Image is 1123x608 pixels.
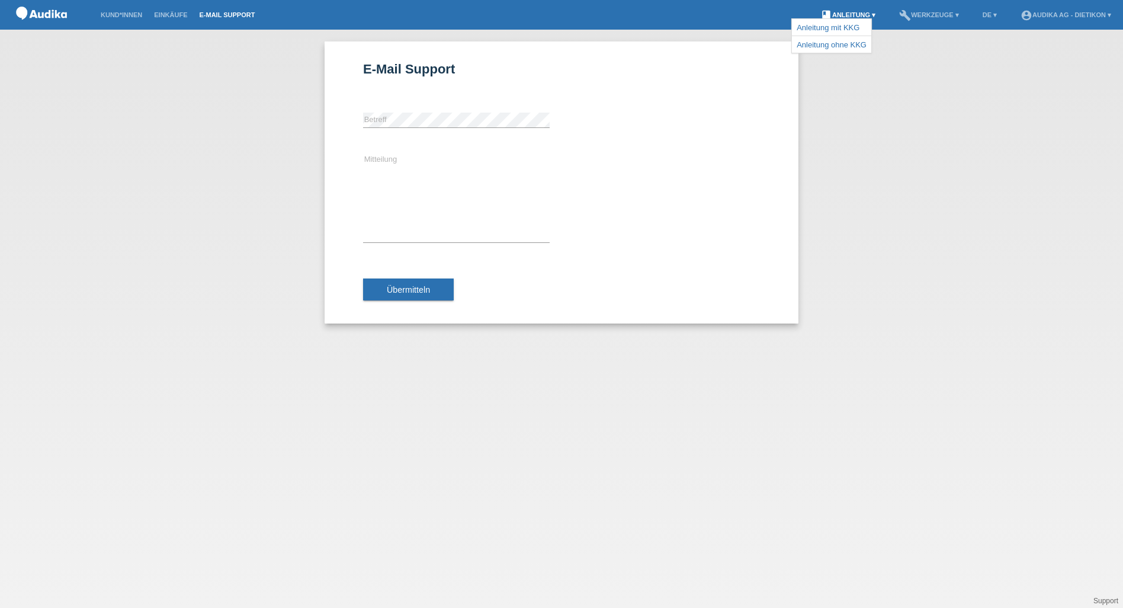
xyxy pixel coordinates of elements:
a: account_circleAudika AG - Dietikon ▾ [1015,11,1117,18]
button: Übermitteln [363,279,454,301]
i: account_circle [1021,9,1032,21]
i: build [899,9,911,21]
a: buildWerkzeuge ▾ [893,11,965,18]
h1: E-Mail Support [363,62,760,76]
a: bookAnleitung ▾ [814,11,881,18]
a: Support [1093,597,1118,605]
a: Einkäufe [148,11,193,18]
a: Kund*innen [95,11,148,18]
a: POS — MF Group [12,23,71,32]
span: Übermitteln [387,285,430,295]
a: DE ▾ [977,11,1003,18]
i: book [820,9,832,21]
a: E-Mail Support [194,11,261,18]
a: Anleitung ohne KKG [797,40,867,49]
a: Anleitung mit KKG [797,23,859,32]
